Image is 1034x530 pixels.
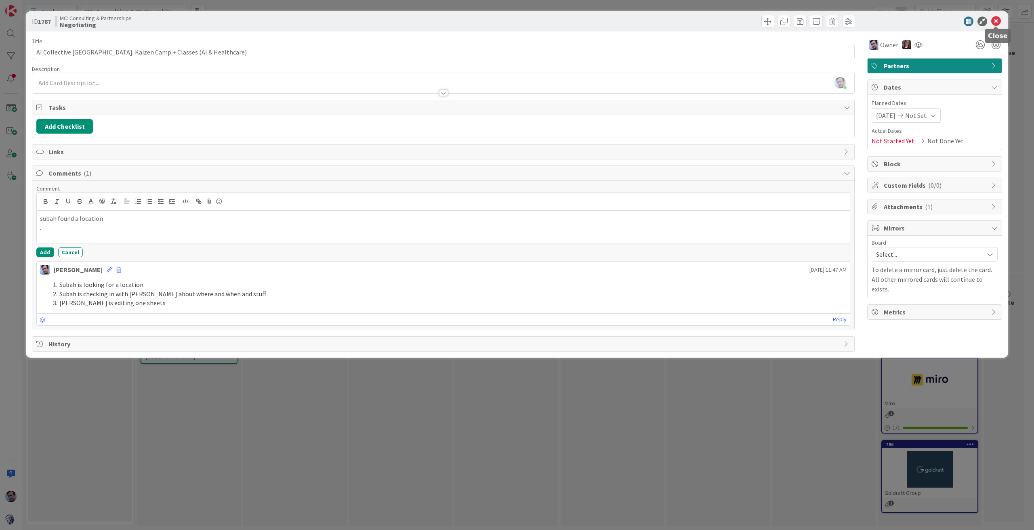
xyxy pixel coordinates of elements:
[48,339,840,349] span: History
[36,247,54,257] button: Add
[876,249,979,260] span: Select...
[928,181,942,189] span: ( 0/0 )
[60,15,132,21] span: MC: Consulting & Partnerships
[38,17,51,25] b: 1787
[32,38,42,45] label: Title
[40,265,50,274] img: JB
[32,17,51,26] span: ID
[32,45,855,59] input: type card name here...
[809,266,847,274] span: [DATE] 11:47 AM
[884,61,987,71] span: Partners
[884,307,987,317] span: Metrics
[872,127,998,135] span: Actual Dates
[48,103,840,112] span: Tasks
[884,159,987,169] span: Block
[833,314,847,325] a: Reply
[902,40,911,49] img: TD
[872,136,914,146] span: Not Started Yet
[884,82,987,92] span: Dates
[872,240,886,245] span: Board
[58,247,83,257] button: Cancel
[884,202,987,212] span: Attachments
[927,136,964,146] span: Not Done Yet
[884,180,987,190] span: Custom Fields
[872,265,998,294] p: To delete a mirror card, just delete the card. All other mirrored cards will continue to exists.
[869,40,878,50] img: JB
[872,99,998,107] span: Planned Dates
[84,169,91,177] span: ( 1 )
[36,119,93,134] button: Add Checklist
[32,65,60,73] span: Description
[50,298,847,308] li: [PERSON_NAME] is editing one sheets
[60,21,132,28] b: Negotiating
[40,223,847,233] p: .
[48,168,840,178] span: Comments
[876,111,895,120] span: [DATE]
[40,214,847,223] p: subah found a location
[905,111,927,120] span: Not Set
[54,265,103,274] div: [PERSON_NAME]
[884,223,987,233] span: Mirrors
[880,40,898,50] span: Owner
[50,289,847,299] li: Subah is checking in with [PERSON_NAME] about where and when and stuff
[36,185,60,192] span: Comment
[48,147,840,157] span: Links
[50,280,847,289] li: Subah is looking for a location
[925,203,933,211] span: ( 1 )
[988,32,1008,40] h5: Close
[834,77,846,88] img: 1h7l4qjWAP1Fo8liPYTG9Z7tLcljo6KC.jpg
